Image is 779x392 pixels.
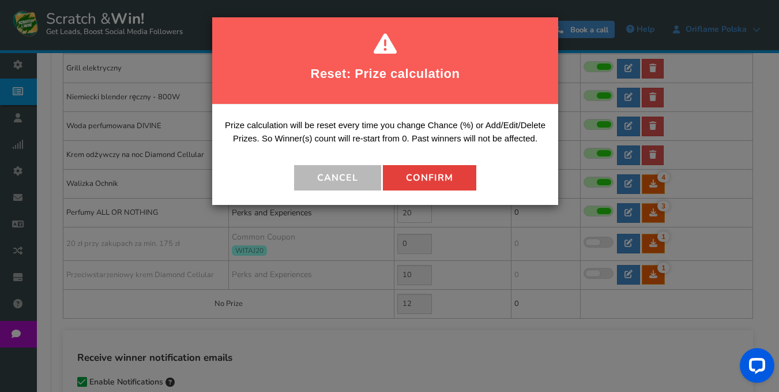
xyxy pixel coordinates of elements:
button: Confirm [383,165,476,191]
p: Prize calculation will be reset every time you change Chance (%) or Add/Edit/Delete Prizes. So Wi... [221,119,550,154]
h2: Reset: Prize calculation [227,58,544,89]
button: Cancel [294,165,381,191]
iframe: LiveChat chat widget [731,344,779,392]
